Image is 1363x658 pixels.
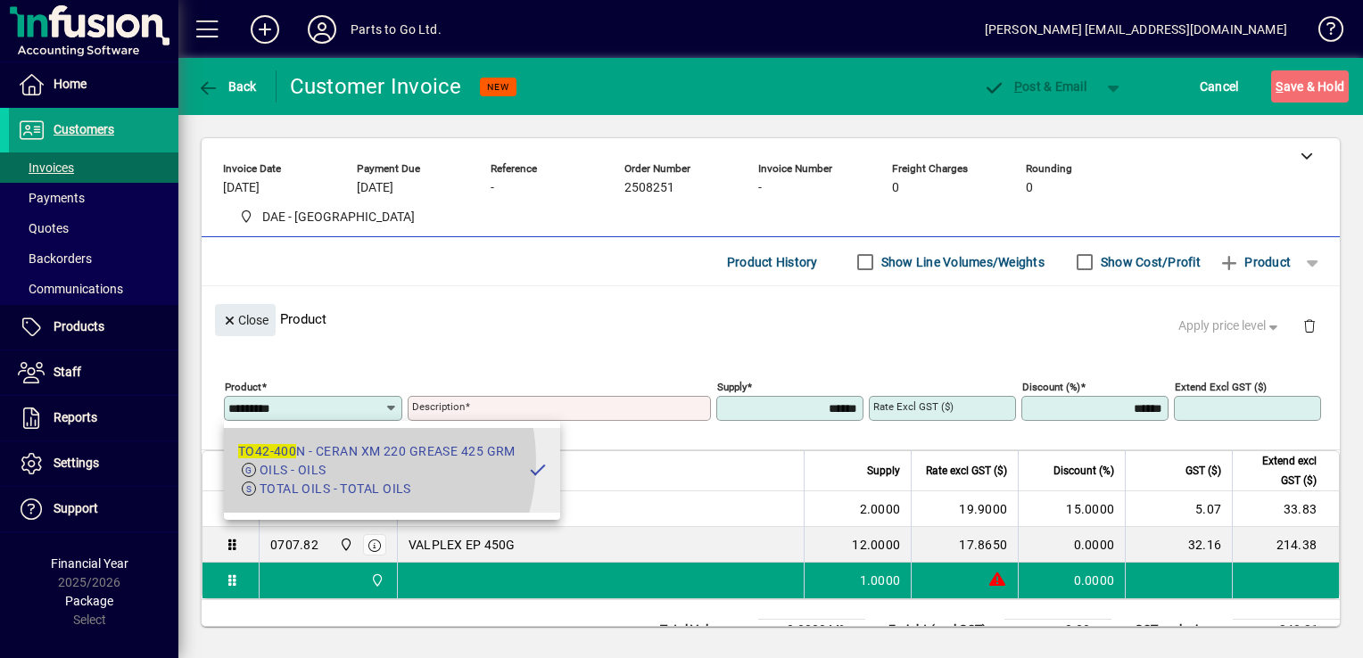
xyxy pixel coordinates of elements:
span: ave & Hold [1276,72,1344,101]
td: 0.0000 [1018,563,1125,598]
button: Product History [720,246,825,278]
span: Quotes [18,221,69,235]
td: Total Volume [651,620,758,641]
div: [PERSON_NAME] [EMAIL_ADDRESS][DOMAIN_NAME] [985,15,1287,44]
span: Discount (%) [1053,461,1114,481]
div: Customer Invoice [290,72,462,101]
span: 12.0000 [852,536,900,554]
span: Invoices [18,160,74,175]
a: Reports [9,396,178,440]
span: Description [409,461,463,481]
span: Apply price level [1178,317,1282,335]
button: Close [215,304,276,336]
a: Knowledge Base [1305,4,1341,62]
span: ost & Email [983,79,1086,94]
mat-label: Discount (%) [1022,381,1080,393]
span: Support [54,501,98,515]
button: Post & Email [974,70,1095,103]
span: Back [197,79,257,94]
td: 214.38 [1232,527,1339,563]
span: Rate excl GST ($) [926,461,1007,481]
button: Cancel [1195,70,1243,103]
span: - [491,181,494,195]
span: 2508251 [624,181,674,195]
span: DAE - Great Barrier Island [335,535,355,555]
span: 2 STROKE ENGINE OIL 1L [409,500,557,518]
span: Products [54,319,104,333]
span: Package [65,594,113,608]
span: 1.0000 [860,572,901,589]
span: DAE - Great Barrier Island [232,206,422,228]
span: Cancel [1200,72,1239,101]
td: 15.0000 [1018,491,1125,527]
span: Backorders [18,251,92,266]
app-page-header-button: Close [211,311,280,327]
span: Financial Year [51,556,128,571]
span: - [758,181,762,195]
span: Settings [54,456,99,470]
mat-label: Supply [717,381,747,393]
td: 0.0000 [1018,527,1125,563]
span: [DATE] [357,181,393,195]
button: Delete [1288,304,1331,347]
div: 1103.01 [270,500,318,518]
span: S [1276,79,1283,94]
td: 0.0000 M³ [758,620,865,641]
td: 0.00 [1004,620,1111,641]
label: Show Cost/Profit [1097,253,1201,271]
td: 32.16 [1125,527,1232,563]
span: Communications [18,282,123,296]
span: Item [270,461,292,481]
app-page-header-button: Delete [1288,317,1331,333]
button: Profile [293,13,351,45]
span: DAE - Great Barrier Island [366,571,386,590]
span: GST ($) [1185,461,1221,481]
mat-label: Description [412,400,465,413]
span: Customers [54,122,114,136]
label: Show Line Volumes/Weights [878,253,1045,271]
a: Home [9,62,178,107]
span: Supply [867,461,900,481]
span: Payments [18,191,85,205]
td: Freight (excl GST) [880,620,1004,641]
span: Reports [54,410,97,424]
div: Parts to Go Ltd. [351,15,442,44]
span: Staff [54,365,81,379]
td: GST exclusive [1126,620,1233,641]
a: Settings [9,441,178,486]
button: Apply price level [1171,310,1289,342]
td: 248.21 [1233,620,1340,641]
a: Products [9,305,178,350]
mat-label: Extend excl GST ($) [1175,381,1267,393]
button: Back [193,70,261,103]
mat-label: Product [225,381,261,393]
div: 19.9000 [922,500,1007,518]
a: Communications [9,274,178,304]
a: Backorders [9,243,178,274]
span: DAE - [GEOGRAPHIC_DATA] [262,208,415,226]
span: NEW [487,81,509,93]
button: Save & Hold [1271,70,1349,103]
a: Staff [9,350,178,395]
a: Payments [9,183,178,213]
a: Quotes [9,213,178,243]
div: 0707.82 [270,536,318,554]
app-page-header-button: Back [178,70,277,103]
span: P [1014,79,1022,94]
span: Home [54,77,87,91]
mat-label: Rate excl GST ($) [873,400,954,413]
span: Product History [727,248,818,276]
span: 2.0000 [860,500,901,518]
a: Support [9,487,178,531]
button: Add [236,13,293,45]
span: 0 [1026,181,1033,195]
span: DAE - Great Barrier Island [335,499,355,519]
td: 33.83 [1232,491,1339,527]
span: [DATE] [223,181,260,195]
a: Invoices [9,152,178,183]
span: Close [222,306,268,335]
div: 17.8650 [922,536,1007,554]
span: Extend excl GST ($) [1243,451,1317,490]
div: Product [202,286,1340,351]
td: 5.07 [1125,491,1232,527]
